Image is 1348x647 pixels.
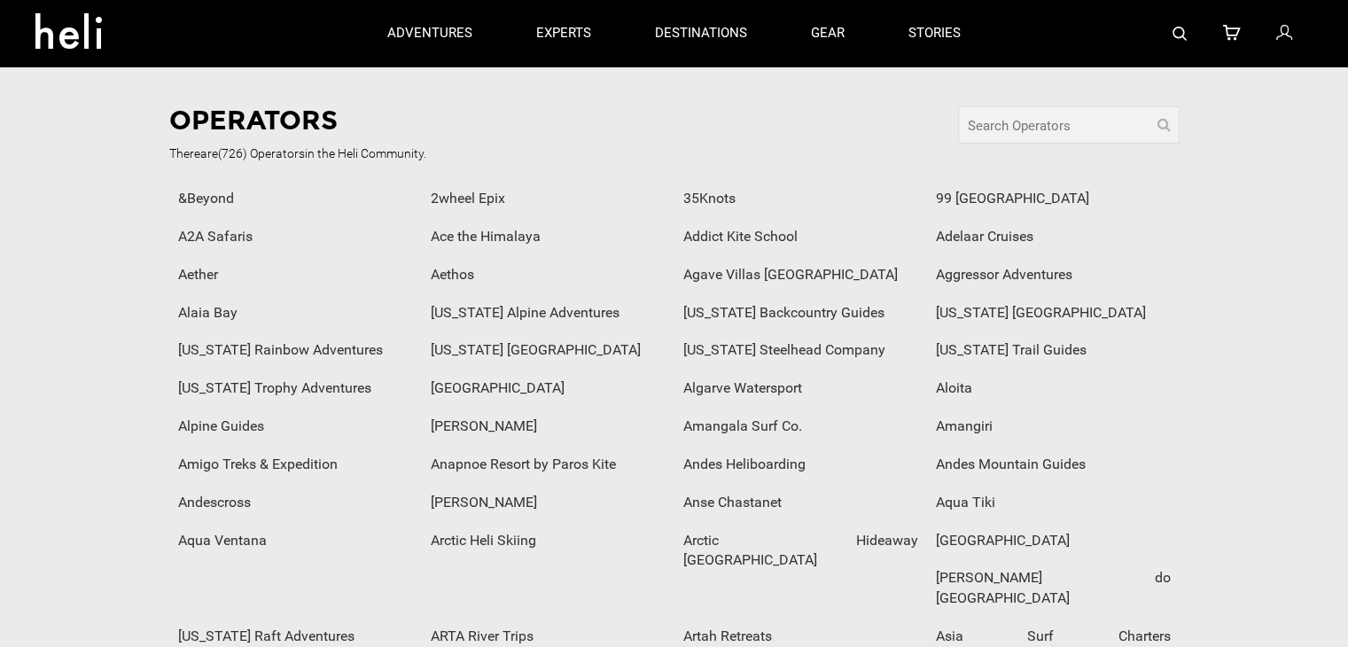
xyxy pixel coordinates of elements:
[422,218,674,256] div: Ace the Himalaya
[169,294,422,332] div: Alaia Bay
[169,446,422,484] div: Amigo Treks & Expedition
[674,408,927,446] div: Amangala Surf Co.
[169,370,422,408] div: [US_STATE] Trophy Adventures
[169,256,422,294] div: Aether
[422,370,674,408] div: [GEOGRAPHIC_DATA]
[674,180,927,218] div: 35Knots
[674,446,927,484] div: Andes Heliboarding
[927,484,1180,522] div: Aqua Tiki
[422,484,674,522] div: [PERSON_NAME]
[674,256,927,294] div: Agave Villas [GEOGRAPHIC_DATA]
[927,522,1180,560] div: [GEOGRAPHIC_DATA]
[422,408,674,446] div: [PERSON_NAME]
[927,559,1180,618] div: [PERSON_NAME] do [GEOGRAPHIC_DATA]
[674,331,927,370] div: [US_STATE] Steelhead Company
[958,106,1180,144] input: Search Operators
[200,146,218,160] span: are
[422,522,674,560] div: Arctic Heli Skiing
[169,144,877,162] span: There (726) Operator in the Heli Community.
[674,218,927,256] div: Addict Kite School
[422,256,674,294] div: Aethos
[422,446,674,484] div: Anapnoe Resort by Paros Kite
[674,370,927,408] div: Algarve Watersport
[169,522,422,560] div: Aqua Ventana
[169,218,422,256] div: A2A Safaris
[927,180,1180,218] div: 99 [GEOGRAPHIC_DATA]
[169,106,877,136] h1: Operators
[422,294,674,332] div: [US_STATE] Alpine Adventures
[169,331,422,370] div: [US_STATE] Rainbow Adventures
[927,370,1180,408] div: Aloita
[299,146,305,160] span: s
[927,256,1180,294] div: Aggressor Adventures
[1173,27,1187,41] img: search-bar-icon.svg
[674,294,927,332] div: [US_STATE] Backcountry Guides
[674,484,927,522] div: Anse Chastanet
[422,331,674,370] div: [US_STATE] [GEOGRAPHIC_DATA]
[169,180,422,218] div: &Beyond
[927,331,1180,370] div: [US_STATE] Trail Guides
[169,408,422,446] div: Alpine Guides
[169,484,422,522] div: Andescross
[422,180,674,218] div: 2wheel Epix
[927,408,1180,446] div: Amangiri
[387,24,472,43] p: adventures
[927,446,1180,484] div: Andes Mountain Guides
[674,522,927,581] div: Arctic Hideaway [GEOGRAPHIC_DATA]
[655,24,747,43] p: destinations
[927,294,1180,332] div: [US_STATE] [GEOGRAPHIC_DATA]
[536,24,591,43] p: experts
[927,218,1180,256] div: Adelaar Cruises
